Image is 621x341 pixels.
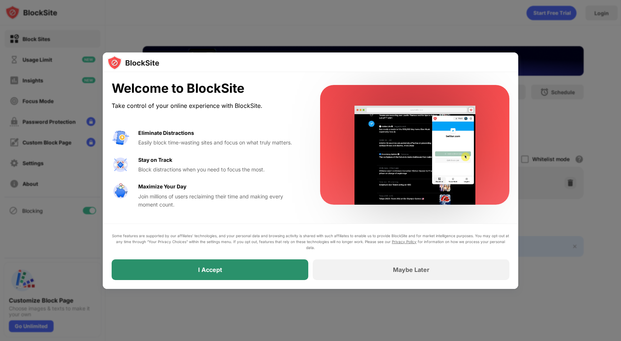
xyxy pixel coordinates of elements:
div: Some features are supported by our affiliates’ technologies, and your personal data and browsing ... [112,233,509,250]
img: value-safe-time.svg [112,183,129,200]
div: Join millions of users reclaiming their time and making every moment count. [138,192,302,209]
div: Stay on Track [138,156,172,164]
div: Maybe Later [393,266,430,273]
div: Easily block time-wasting sites and focus on what truly matters. [138,139,302,147]
div: I Accept [198,266,222,273]
div: Maximize Your Day [138,183,186,191]
img: value-avoid-distractions.svg [112,129,129,147]
img: value-focus.svg [112,156,129,174]
a: Privacy Policy [392,239,417,244]
img: logo-blocksite.svg [107,55,159,70]
div: Take control of your online experience with BlockSite. [112,100,302,111]
div: Block distractions when you need to focus the most. [138,166,302,174]
div: Eliminate Distractions [138,129,194,137]
div: Welcome to BlockSite [112,81,302,96]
